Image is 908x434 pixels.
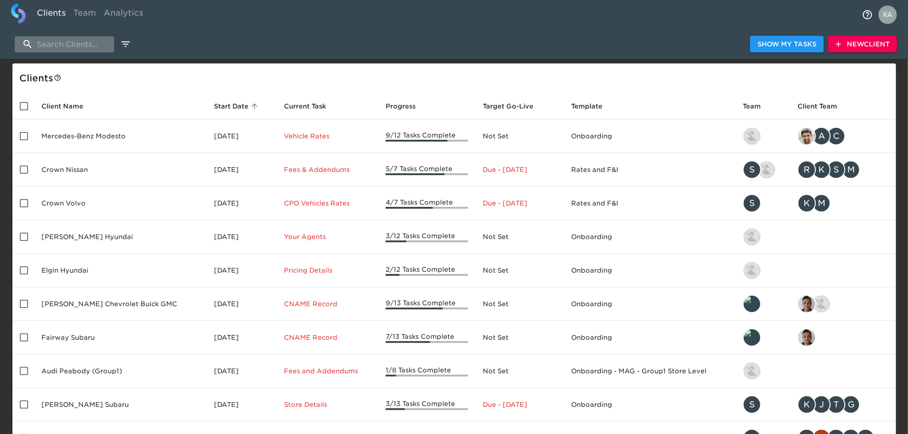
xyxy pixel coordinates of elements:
[378,354,475,388] td: 1/8 Tasks Complete
[743,160,761,179] div: S
[564,120,735,153] td: Onboarding
[750,36,824,53] button: Show My Tasks
[475,254,564,287] td: Not Set
[744,128,760,144] img: kevin.lo@roadster.com
[842,395,860,414] div: G
[812,395,831,414] div: J
[207,388,277,422] td: [DATE]
[11,3,26,23] img: logo
[378,153,475,187] td: 5/7 Tasks Complete
[798,296,815,312] img: sai@simplemnt.com
[207,187,277,220] td: [DATE]
[758,39,816,50] span: Show My Tasks
[284,266,371,275] p: Pricing Details
[378,321,475,354] td: 7/13 Tasks Complete
[483,400,556,409] p: Due - [DATE]
[798,160,816,179] div: R
[564,254,735,287] td: Onboarding
[743,328,783,347] div: leland@roadster.com
[207,287,277,321] td: [DATE]
[35,354,207,388] td: Audi Peabody (Group1)
[564,354,735,388] td: Onboarding - MAG - Group1 Store Level
[284,199,371,208] p: CPO Vehicles Rates
[475,287,564,321] td: Not Set
[20,71,892,86] div: Client s
[214,101,260,112] span: Start Date
[475,220,564,254] td: Not Set
[743,261,783,280] div: kevin.lo@roadster.com
[564,388,735,422] td: Onboarding
[798,128,815,144] img: sandeep@simplemnt.com
[475,120,564,153] td: Not Set
[744,262,760,279] img: kevin.lo@roadster.com
[378,254,475,287] td: 2/12 Tasks Complete
[378,287,475,321] td: 9/13 Tasks Complete
[798,160,888,179] div: rrobins@crowncars.com, kwilson@crowncars.com, sparent@crowncars.com, mcooley@crowncars.com
[42,101,96,112] span: Client Name
[475,354,564,388] td: Not Set
[743,101,773,112] span: Team
[207,220,277,254] td: [DATE]
[483,165,556,174] p: Due - [DATE]
[798,127,888,145] div: sandeep@simplemnt.com, angelique.nurse@roadster.com, clayton.mandel@roadster.com
[35,321,207,354] td: Fairway Subaru
[798,194,888,212] div: kwilson@crowncars.com, mcooley@crowncars.com
[564,321,735,354] td: Onboarding
[827,127,845,145] div: C
[378,220,475,254] td: 3/12 Tasks Complete
[475,321,564,354] td: Not Set
[798,395,816,414] div: K
[743,194,761,212] div: S
[207,321,277,354] td: [DATE]
[743,228,783,246] div: kevin.lo@roadster.com
[812,194,831,212] div: M
[207,354,277,388] td: [DATE]
[35,287,207,321] td: [PERSON_NAME] Chevrolet Buick GMC
[798,295,888,313] div: sai@simplemnt.com, nikko.foster@roadster.com
[54,74,61,81] svg: This is a list of all of your clients and clients shared with you
[798,101,849,112] span: Client Team
[35,120,207,153] td: Mercedes-Benz Modesto
[33,3,69,26] a: Clients
[812,160,831,179] div: K
[483,101,545,112] span: Target Go-Live
[743,295,783,313] div: leland@roadster.com
[564,187,735,220] td: Rates and F&I
[284,232,371,241] p: Your Agents
[35,388,207,422] td: [PERSON_NAME] Subaru
[378,187,475,220] td: 4/7 Tasks Complete
[743,395,761,414] div: S
[284,299,371,308] p: CNAME Record
[812,127,831,145] div: A
[207,153,277,187] td: [DATE]
[842,160,860,179] div: M
[744,363,760,379] img: nikko.foster@roadster.com
[827,160,845,179] div: S
[798,194,816,212] div: K
[836,39,890,50] span: New Client
[69,3,100,26] a: Team
[758,161,775,178] img: austin@roadster.com
[35,254,207,287] td: Elgin Hyundai
[856,4,879,26] button: notifications
[798,328,888,347] div: sai@simplemnt.com
[744,228,760,245] img: kevin.lo@roadster.com
[564,287,735,321] td: Onboarding
[743,127,783,145] div: kevin.lo@roadster.com
[378,388,475,422] td: 3/13 Tasks Complete
[483,199,556,208] p: Due - [DATE]
[386,101,428,112] span: Progress
[284,333,371,342] p: CNAME Record
[744,329,760,346] img: leland@roadster.com
[564,220,735,254] td: Onboarding
[743,160,783,179] div: savannah@roadster.com, austin@roadster.com
[813,296,830,312] img: nikko.foster@roadster.com
[284,101,326,112] span: This is the next Task in this Hub that should be completed
[35,220,207,254] td: [PERSON_NAME] Hyundai
[35,187,207,220] td: Crown Volvo
[743,362,783,380] div: nikko.foster@roadster.com
[564,153,735,187] td: Rates and F&I
[571,101,614,112] span: Template
[284,400,371,409] p: Store Details
[207,254,277,287] td: [DATE]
